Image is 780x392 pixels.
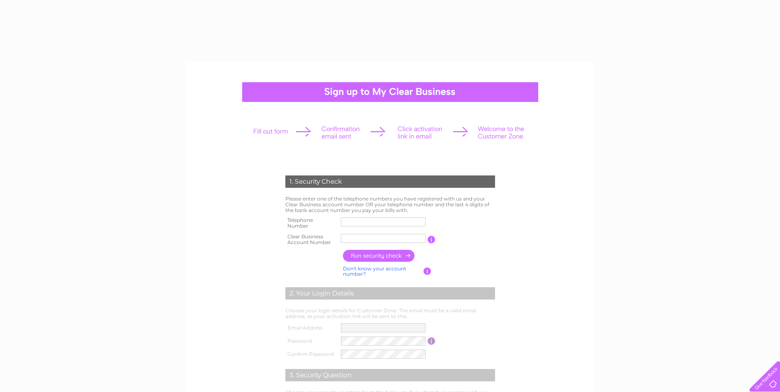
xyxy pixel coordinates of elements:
[343,265,406,277] a: Don't know your account number?
[283,215,339,231] th: Telephone Number
[285,369,495,381] div: 3. Security Question
[428,337,435,345] input: Information
[283,348,339,361] th: Confirm Password
[283,321,339,334] th: Email Address
[283,334,339,348] th: Password
[283,306,497,321] td: Choose your login details for Customer Zone. The email must be a valid email address, as your act...
[424,267,431,275] input: Information
[285,287,495,300] div: 2. Your Login Details
[283,231,339,248] th: Clear Business Account Number
[428,236,435,243] input: Information
[283,194,497,215] td: Please enter one of the telephone numbers you have registered with us and your Clear Business acc...
[285,175,495,188] div: 1. Security Check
